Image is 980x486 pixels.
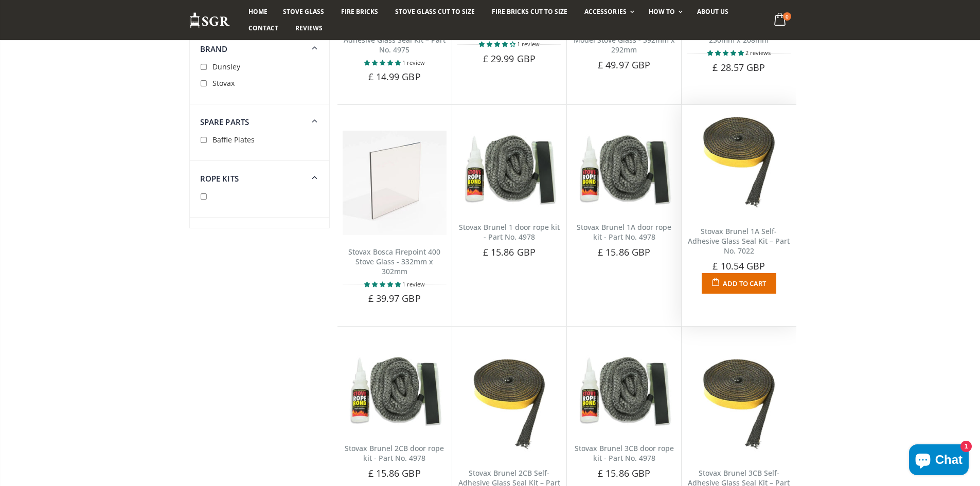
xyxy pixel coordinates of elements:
[364,280,402,288] span: 5.00 stars
[241,20,286,37] a: Contact
[402,59,425,66] span: 1 review
[288,20,330,37] a: Reviews
[492,7,567,16] span: Fire Bricks Cut To Size
[345,443,444,463] a: Stovax Brunel 2CB door rope kit - Part No. 4978
[712,61,765,74] span: £ 28.57 GBP
[723,279,766,288] span: Add to Cart
[343,352,447,432] img: Stovax Brunel 2CB door rope kit
[483,52,536,65] span: £ 29.99 GBP
[697,7,728,16] span: About us
[368,467,421,479] span: £ 15.86 GBP
[200,117,250,127] span: Spare Parts
[572,131,676,210] img: Stovax Brunel 1A door rope kit
[783,12,791,21] span: 0
[707,49,745,57] span: 5.00 stars
[283,7,324,16] span: Stove Glass
[584,7,626,16] span: Accessories
[483,246,536,258] span: £ 15.86 GBP
[295,24,323,32] span: Reviews
[343,131,447,235] img: Stovax Bosca Firepoint 400 Stove Glass
[189,12,230,29] img: Stove Glass Replacement
[598,467,650,479] span: £ 15.86 GBP
[517,40,540,48] span: 1 review
[906,444,972,478] inbox-online-store-chat: Shopify online store chat
[212,135,255,145] span: Baffle Plates
[572,352,676,432] img: Stovax Brunel 3CB door rope kit
[457,131,561,210] img: Stovax Brunel 1 door rope kit
[689,4,736,20] a: About us
[484,4,575,20] a: Fire Bricks Cut To Size
[364,59,402,66] span: 5.00 stars
[577,4,639,20] a: Accessories
[687,110,791,214] img: Stovax Brunel 1A Self-Adhesive Glass Seal Kit
[348,247,440,276] a: Stovax Bosca Firepoint 400 Stove Glass - 332mm x 302mm
[212,78,235,88] span: Stovax
[248,7,268,16] span: Home
[275,4,332,20] a: Stove Glass
[479,40,517,48] span: 4.00 stars
[702,273,776,294] button: Add to Cart
[387,4,483,20] a: Stove Glass Cut To Size
[395,7,475,16] span: Stove Glass Cut To Size
[575,443,674,463] a: Stovax Brunel 3CB door rope kit - Part No. 4978
[577,222,671,242] a: Stovax Brunel 1A door rope kit - Part No. 4978
[459,222,560,242] a: Stovax Brunel 1 door rope kit - Part No. 4978
[598,59,650,71] span: £ 49.97 GBP
[712,260,765,272] span: £ 10.54 GBP
[241,4,275,20] a: Home
[649,7,675,16] span: How To
[341,7,378,16] span: Fire Bricks
[687,352,791,456] img: Stovax Brunel 3CB Self-Adhesive Glass Seal Kit
[200,173,239,184] span: Rope Kits
[688,226,790,256] a: Stovax Brunel 1A Self-Adhesive Glass Seal Kit – Part No. 7022
[212,62,240,71] span: Dunsley
[770,10,791,30] a: 0
[745,49,771,57] span: 2 reviews
[333,4,386,20] a: Fire Bricks
[368,292,421,304] span: £ 39.97 GBP
[641,4,688,20] a: How To
[457,352,561,456] img: Stovax Brunel 2CB Self-Adhesive Glass Seal Kit
[598,246,650,258] span: £ 15.86 GBP
[200,44,228,54] span: Brand
[248,24,278,32] span: Contact
[368,70,421,83] span: £ 14.99 GBP
[402,280,425,288] span: 1 review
